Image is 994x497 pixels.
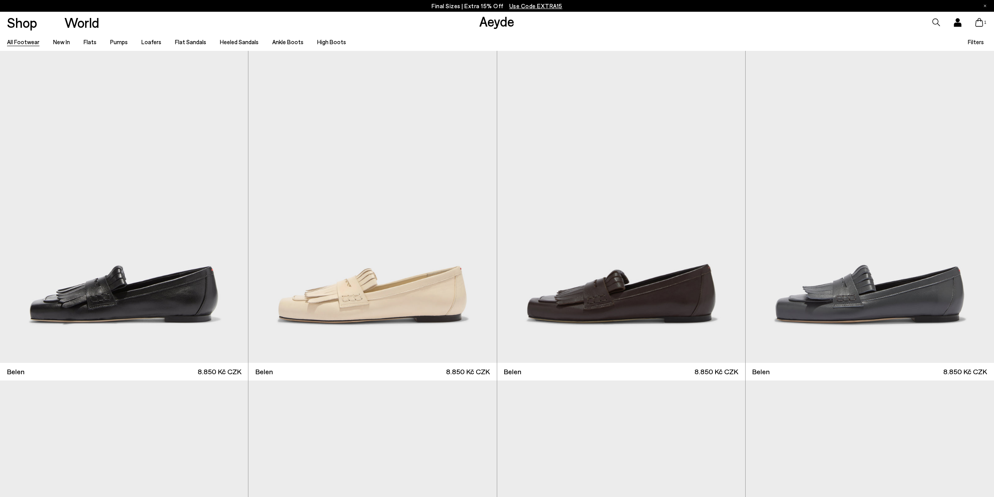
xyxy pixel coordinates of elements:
a: Heeled Sandals [220,38,259,45]
img: Belen Tassel Loafers [497,51,746,363]
span: Belen [7,367,25,377]
span: 8.850 Kč CZK [694,367,738,377]
span: 8.850 Kč CZK [198,367,241,377]
a: Belen 8.850 Kč CZK [497,363,745,380]
a: Loafers [141,38,161,45]
span: Navigate to /collections/ss25-final-sizes [509,2,562,9]
a: All Footwear [7,38,39,45]
a: Aeyde [479,13,514,29]
span: 8.850 Kč CZK [943,367,987,377]
a: Ankle Boots [272,38,303,45]
span: Filters [968,38,984,45]
a: Flat Sandals [175,38,206,45]
a: 1 [975,18,983,27]
a: High Boots [317,38,346,45]
a: Pumps [110,38,128,45]
a: New In [53,38,70,45]
div: 1 / 6 [497,51,746,363]
a: Belen 8.850 Kč CZK [746,363,994,380]
span: Belen [752,367,770,377]
a: Belen 8.850 Kč CZK [248,363,496,380]
img: Belen Tassel Loafers [746,51,994,363]
a: World [64,16,99,29]
a: Flats [84,38,96,45]
span: Belen [255,367,273,377]
span: Belen [504,367,521,377]
div: 1 / 6 [248,51,497,363]
span: 1 [983,20,987,25]
span: 8.850 Kč CZK [446,367,490,377]
a: Shop [7,16,37,29]
p: Final Sizes | Extra 15% Off [432,1,562,11]
img: Belen Tassel Loafers [248,51,497,363]
a: Next slide Previous slide [497,51,745,363]
a: Next slide Previous slide [248,51,496,363]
